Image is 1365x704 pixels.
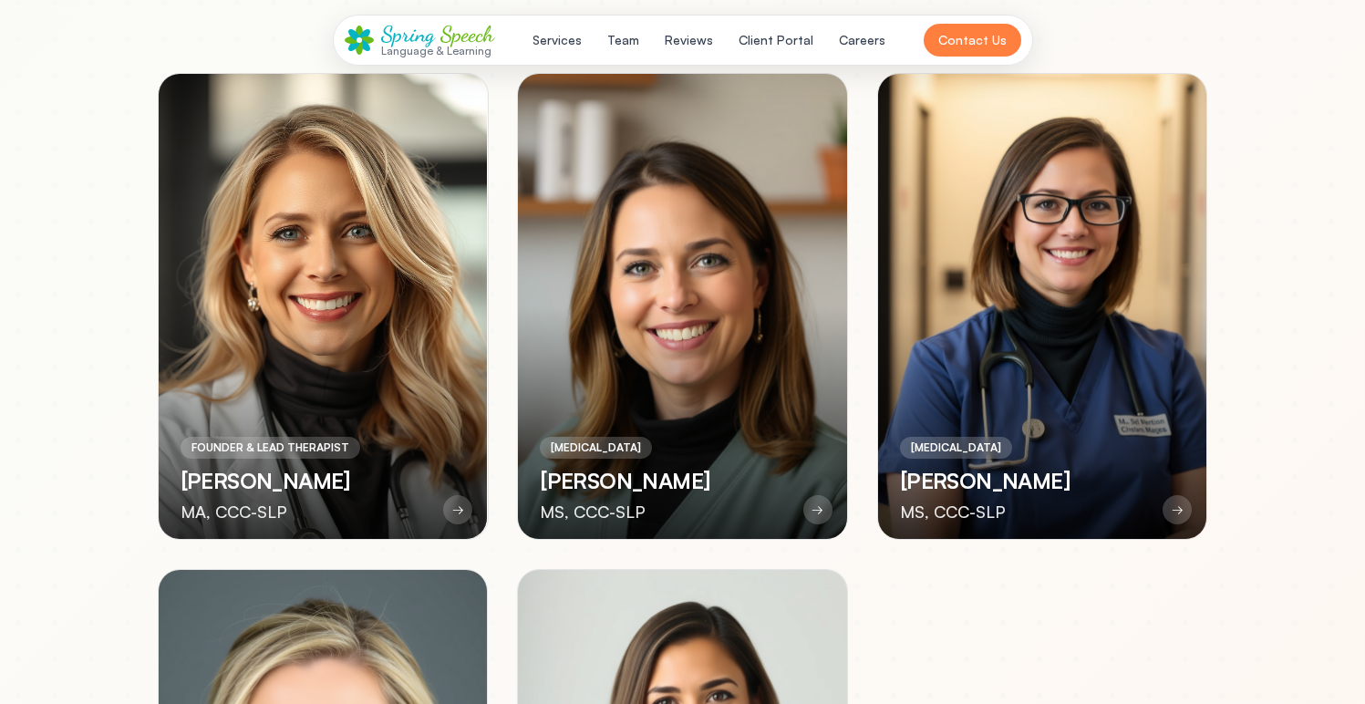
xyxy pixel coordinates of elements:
[440,21,494,47] span: Speech
[812,501,823,519] span: →
[900,499,1070,524] div: MS, CCC-SLP
[900,466,1070,495] h3: [PERSON_NAME]
[1172,501,1184,519] span: →
[181,437,360,459] div: FOUNDER & LEAD THERAPIST
[381,45,494,57] div: Language & Learning
[728,24,824,57] button: Client Portal
[381,21,435,47] span: Spring
[181,499,360,524] div: MA, CCC-SLP
[924,24,1021,57] button: Contact Us
[540,499,710,524] div: MS, CCC-SLP
[596,24,650,57] button: Team
[181,466,360,495] h3: [PERSON_NAME]
[654,24,724,57] button: Reviews
[522,24,593,57] button: Services
[452,501,464,519] span: →
[540,466,710,495] h3: [PERSON_NAME]
[540,437,652,459] div: [MEDICAL_DATA]
[828,24,896,57] button: Careers
[900,437,1012,459] div: [MEDICAL_DATA]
